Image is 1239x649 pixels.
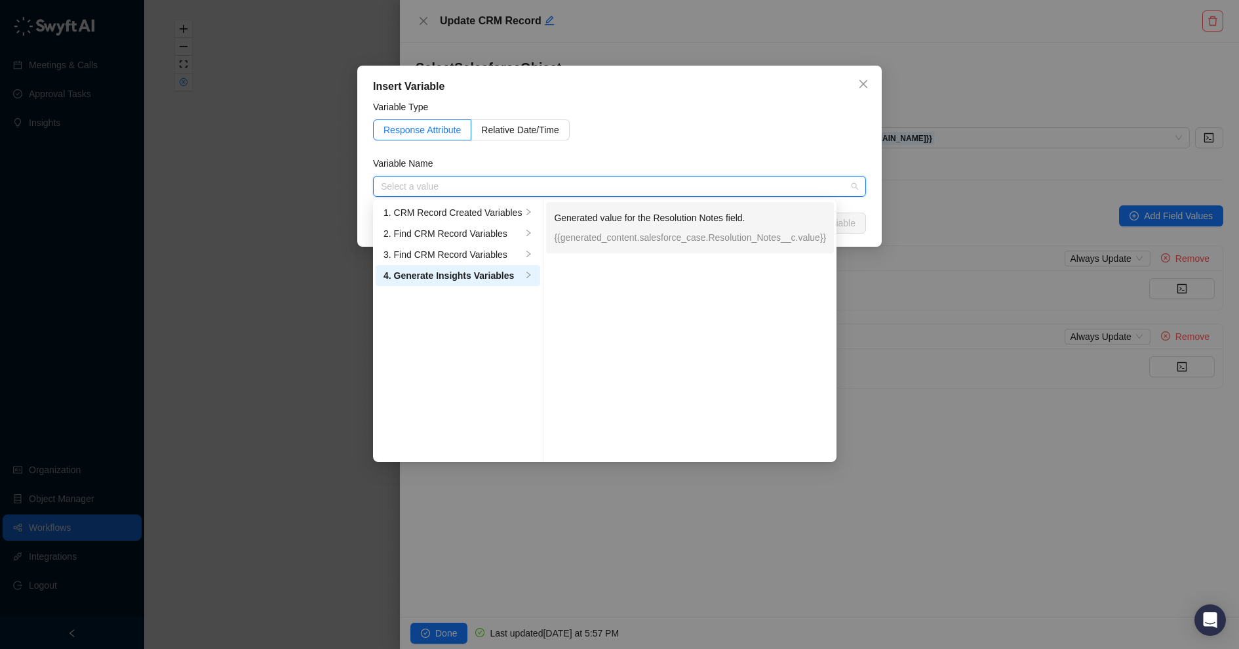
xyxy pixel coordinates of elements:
[383,205,522,220] div: 1. CRM Record Created Variables
[554,230,826,245] p: {{generated_content.salesforce_case.Resolution_Notes__c.value}}
[524,208,532,216] span: right
[858,79,869,89] span: close
[376,244,540,265] li: 3. Find CRM Record Variables
[546,202,834,253] li: Generated value for the Resolution Notes field.
[383,247,522,262] div: 3. Find CRM Record Variables
[376,202,540,223] li: 1. CRM Record Created Variables
[481,125,559,135] span: Relative Date/Time
[853,73,874,94] button: Close
[524,250,532,258] span: right
[373,156,442,171] label: Variable Name
[376,265,540,286] li: 4. Generate Insights Variables
[524,271,532,279] span: right
[383,226,522,241] div: 2. Find CRM Record Variables
[1194,604,1226,636] div: Open Intercom Messenger
[554,211,826,225] p: Generated value for the Resolution Notes field.
[373,100,437,114] label: Variable Type
[373,79,866,94] div: Insert Variable
[524,229,532,237] span: right
[376,223,540,244] li: 2. Find CRM Record Variables
[383,268,522,283] div: 4. Generate Insights Variables
[383,125,461,135] span: Response Attribute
